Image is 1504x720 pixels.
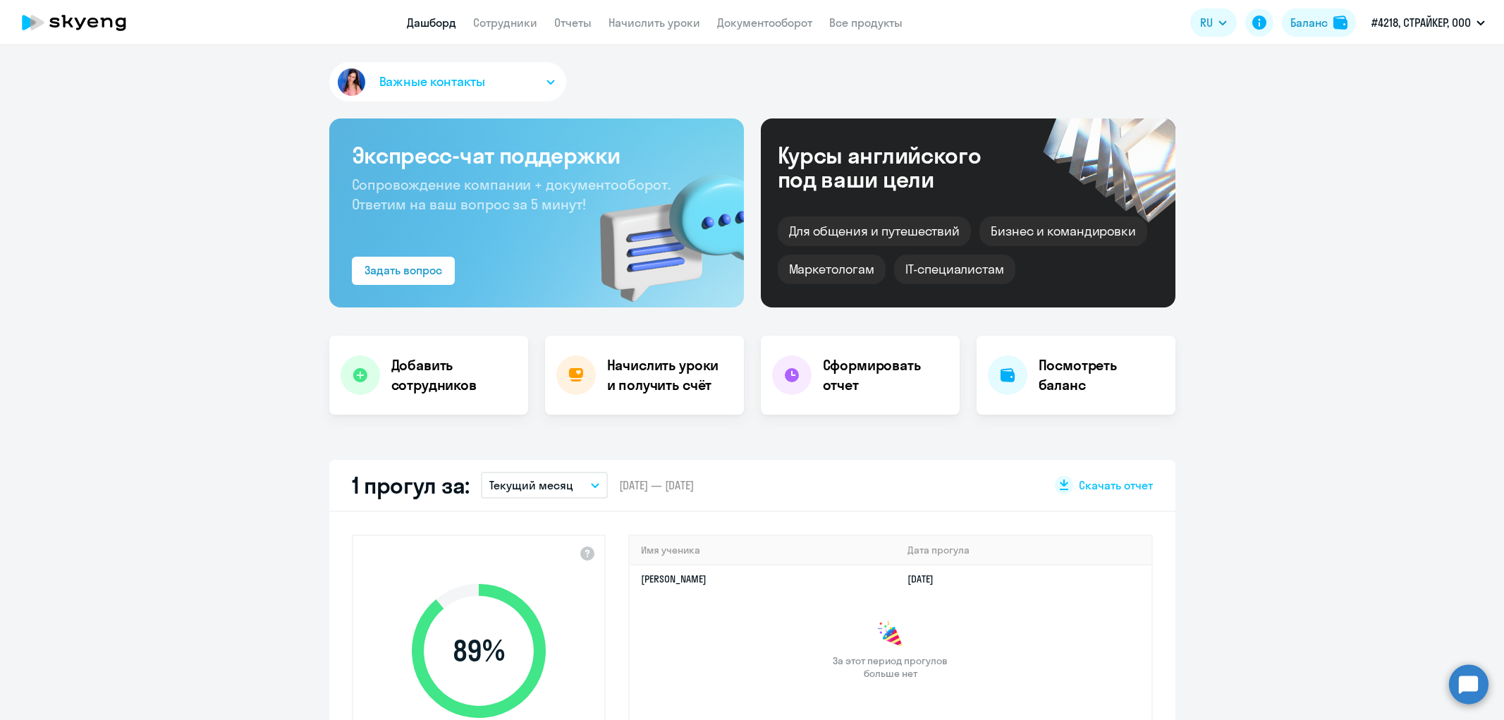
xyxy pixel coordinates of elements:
[896,536,1151,565] th: Дата прогула
[607,355,730,395] h4: Начислить уроки и получить счёт
[352,257,455,285] button: Задать вопрос
[717,16,812,30] a: Документооборот
[829,16,903,30] a: Все продукты
[329,62,566,102] button: Важные контакты
[1371,14,1471,31] p: #4218, СТРАЙКЕР, ООО
[580,149,744,307] img: bg-img
[630,536,897,565] th: Имя ученика
[778,143,1019,191] div: Курсы английского под ваши цели
[778,255,886,284] div: Маркетологам
[1200,14,1213,31] span: RU
[1290,14,1328,31] div: Баланс
[823,355,948,395] h4: Сформировать отчет
[1333,16,1347,30] img: balance
[352,141,721,169] h3: Экспресс-чат поддержки
[1039,355,1164,395] h4: Посмотреть баланс
[876,621,905,649] img: congrats
[641,573,707,585] a: [PERSON_NAME]
[554,16,592,30] a: Отчеты
[391,355,517,395] h4: Добавить сотрудников
[335,66,368,99] img: avatar
[1282,8,1356,37] button: Балансbalance
[379,73,485,91] span: Важные контакты
[894,255,1015,284] div: IT-специалистам
[1364,6,1492,39] button: #4218, СТРАЙКЕР, ООО
[398,634,560,668] span: 89 %
[609,16,700,30] a: Начислить уроки
[619,477,694,493] span: [DATE] — [DATE]
[489,477,573,494] p: Текущий месяц
[352,176,671,213] span: Сопровождение компании + документооборот. Ответим на ваш вопрос за 5 минут!
[979,216,1147,246] div: Бизнес и командировки
[481,472,608,499] button: Текущий месяц
[1190,8,1237,37] button: RU
[1079,477,1153,493] span: Скачать отчет
[352,471,470,499] h2: 1 прогул за:
[907,573,945,585] a: [DATE]
[831,654,950,680] span: За этот период прогулов больше нет
[407,16,456,30] a: Дашборд
[473,16,537,30] a: Сотрудники
[365,262,442,279] div: Задать вопрос
[778,216,972,246] div: Для общения и путешествий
